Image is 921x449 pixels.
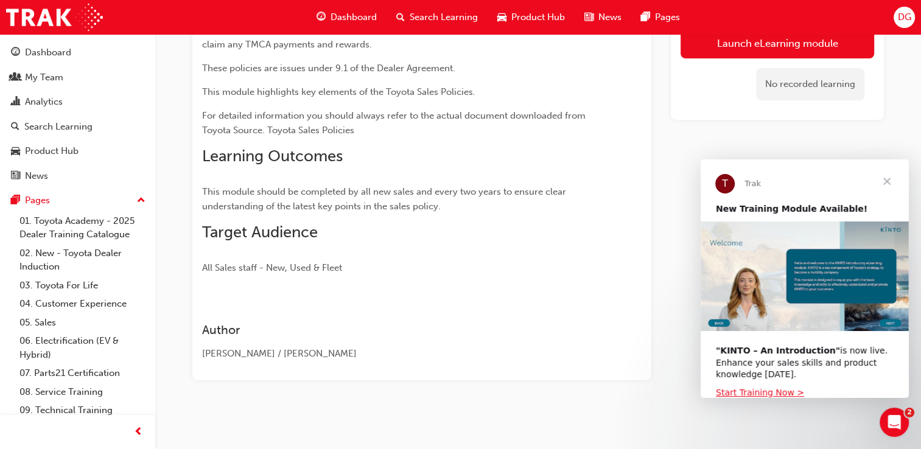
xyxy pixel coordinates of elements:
a: car-iconProduct Hub [488,5,575,30]
span: All Sales staff - New, Used & Fleet [202,262,342,273]
span: guage-icon [317,10,326,25]
a: search-iconSearch Learning [387,5,488,30]
a: Search Learning [5,116,150,138]
div: News [25,169,48,183]
span: Learning Outcomes [202,147,343,165]
img: Trak [6,4,103,31]
span: guage-icon [11,47,20,58]
span: pages-icon [641,10,650,25]
button: DashboardMy TeamAnalyticsSearch LearningProduct HubNews [5,39,150,189]
span: For detailed information you should always refer to the actual document downloaded from Toyota So... [202,110,588,136]
a: 09. Technical Training [15,401,150,420]
span: Product Hub [511,10,565,24]
a: Launch eLearning module [681,28,874,58]
span: prev-icon [134,425,143,440]
span: News [598,10,622,24]
iframe: Intercom live chat message [701,159,909,398]
span: news-icon [584,10,594,25]
span: news-icon [11,171,20,182]
span: search-icon [396,10,405,25]
span: chart-icon [11,97,20,108]
a: 01. Toyota Academy - 2025 Dealer Training Catalogue [15,212,150,244]
button: Pages [5,189,150,212]
div: My Team [25,71,63,85]
a: guage-iconDashboard [307,5,387,30]
span: car-icon [497,10,506,25]
div: No recorded learning [756,68,864,100]
span: 2 [905,408,914,417]
span: pages-icon [11,195,20,206]
div: Analytics [25,95,63,109]
a: My Team [5,66,150,89]
span: up-icon [137,193,145,209]
span: DG [897,10,911,24]
span: Search Learning [410,10,478,24]
a: 08. Service Training [15,383,150,402]
div: [PERSON_NAME] / [PERSON_NAME] [202,347,598,361]
span: car-icon [11,146,20,157]
span: Dashboard [331,10,377,24]
span: Toyota Sales Policies is a consolidated set of manuals relating to the sales of new vehicles. It ... [202,10,591,50]
a: Analytics [5,91,150,113]
button: DG [894,7,915,28]
span: search-icon [11,122,19,133]
span: Pages [655,10,680,24]
a: 03. Toyota For Life [15,276,150,295]
h3: Author [202,323,598,337]
div: Pages [25,193,50,207]
a: 04. Customer Experience [15,294,150,313]
a: 05. Sales [15,313,150,332]
div: Search Learning [24,120,93,134]
a: 06. Electrification (EV & Hybrid) [15,332,150,364]
span: people-icon [11,72,20,83]
a: 07. Parts21 Certification [15,364,150,383]
a: Product Hub [5,140,150,162]
span: This module should be completed by all new sales and every two years to ensure clear understandin... [202,186,569,212]
span: This module highlights key elements of the Toyota Sales Policies. [202,86,475,97]
span: These policies are issues under 9.1 of the Dealer Agreement. [202,63,455,74]
div: Product Hub [25,144,79,158]
a: pages-iconPages [631,5,690,30]
a: news-iconNews [575,5,631,30]
iframe: Intercom live chat [880,408,909,437]
span: Target Audience [202,223,318,242]
a: News [5,165,150,187]
a: 02. New - Toyota Dealer Induction [15,244,150,276]
a: Dashboard [5,41,150,64]
div: Dashboard [25,46,71,60]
